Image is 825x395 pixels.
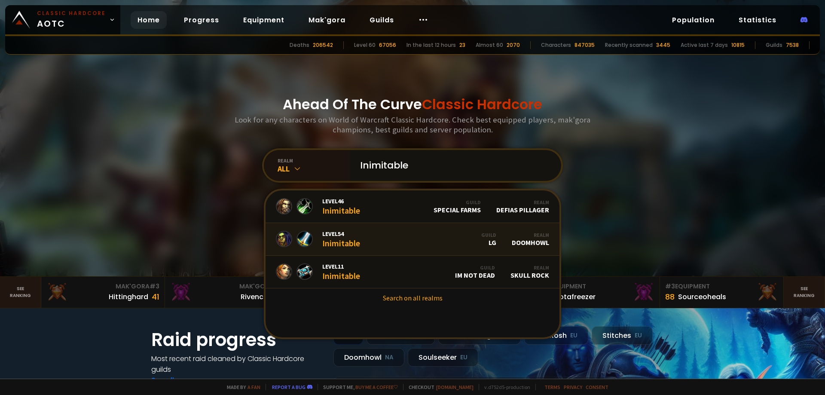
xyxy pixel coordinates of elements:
[355,384,398,390] a: Buy me a coffee
[41,277,165,308] a: Mak'Gora#3Hittinghard41
[496,199,549,214] div: Defias Pillager
[266,256,559,288] a: Level11InimitableGuildim not deadRealmSkull Rock
[570,331,577,340] small: EU
[247,384,260,390] a: a fan
[37,9,106,30] span: AOTC
[574,41,595,49] div: 847035
[481,232,496,247] div: LG
[476,41,503,49] div: Almost 60
[479,384,530,390] span: v. d752d5 - production
[436,384,474,390] a: [DOMAIN_NAME]
[355,150,551,181] input: Search a character...
[131,11,167,29] a: Home
[150,282,159,291] span: # 3
[481,232,496,238] div: Guild
[665,291,675,303] div: 88
[283,94,542,115] h1: Ahead Of The Curve
[455,264,495,271] div: Guild
[766,41,782,49] div: Guilds
[177,11,226,29] a: Progress
[266,223,559,256] a: Level54InimitableGuildLGRealmDoomhowl
[510,264,549,271] div: Realm
[681,41,728,49] div: Active last 7 days
[363,11,401,29] a: Guilds
[170,282,283,291] div: Mak'Gora
[151,375,207,385] a: See all progress
[512,232,549,238] div: Realm
[507,41,520,49] div: 2070
[322,230,360,248] div: Inimitable
[109,291,148,302] div: Hittinghard
[278,157,350,164] div: realm
[605,41,653,49] div: Recently scanned
[266,288,559,307] a: Search on all realms
[37,9,106,17] small: Classic Hardcore
[544,384,560,390] a: Terms
[222,384,260,390] span: Made by
[510,264,549,279] div: Skull Rock
[536,277,660,308] a: #2Equipment88Notafreezer
[665,11,721,29] a: Population
[322,230,360,238] span: Level 54
[385,353,394,362] small: NA
[322,197,360,205] span: Level 46
[455,264,495,279] div: im not dead
[524,326,588,345] div: Nek'Rosh
[541,282,654,291] div: Equipment
[322,263,360,281] div: Inimitable
[434,199,481,214] div: Special Farms
[434,199,481,205] div: Guild
[564,384,582,390] a: Privacy
[554,291,596,302] div: Notafreezer
[379,41,396,49] div: 67056
[241,291,268,302] div: Rivench
[496,199,549,205] div: Realm
[151,353,323,375] h4: Most recent raid cleaned by Classic Hardcore guilds
[459,41,465,49] div: 23
[665,282,675,291] span: # 3
[592,326,653,345] div: Stitches
[541,41,571,49] div: Characters
[731,41,745,49] div: 10815
[354,41,376,49] div: Level 60
[322,263,360,270] span: Level 11
[272,384,306,390] a: Report a bug
[266,190,559,223] a: Level46InimitableGuildSpecial FarmsRealmDefias Pillager
[660,277,784,308] a: #3Equipment88Sourceoheals
[460,353,467,362] small: EU
[165,277,289,308] a: Mak'Gora#2Rivench100
[408,348,478,367] div: Soulseeker
[732,11,783,29] a: Statistics
[46,282,159,291] div: Mak'Gora
[784,277,825,308] a: Seeranking
[635,331,642,340] small: EU
[786,41,799,49] div: 7538
[5,5,120,34] a: Classic HardcoreAOTC
[586,384,608,390] a: Consent
[318,384,398,390] span: Support me,
[278,164,350,174] div: All
[665,282,778,291] div: Equipment
[313,41,333,49] div: 206542
[231,115,594,135] h3: Look for any characters on World of Warcraft Classic Hardcore. Check best equipped players, mak'g...
[406,41,456,49] div: In the last 12 hours
[152,291,159,303] div: 41
[151,326,323,353] h1: Raid progress
[678,291,726,302] div: Sourceoheals
[333,348,404,367] div: Doomhowl
[512,232,549,247] div: Doomhowl
[403,384,474,390] span: Checkout
[656,41,670,49] div: 3445
[422,95,542,114] span: Classic Hardcore
[302,11,352,29] a: Mak'gora
[290,41,309,49] div: Deaths
[236,11,291,29] a: Equipment
[322,197,360,216] div: Inimitable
